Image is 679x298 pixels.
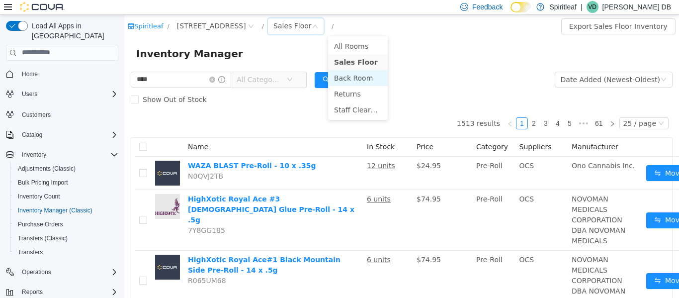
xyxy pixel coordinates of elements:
[64,241,216,259] a: HighXotic Royal Ace#1 Black Mountain Side Pre-Roll - 14 x .5g
[451,102,467,114] span: •••
[395,128,427,136] span: Suppliers
[549,1,576,13] p: Spiritleaf
[10,217,122,231] button: Purchase Orders
[28,21,118,41] span: Load All Apps in [GEOGRAPHIC_DATA]
[472,2,503,12] span: Feedback
[2,265,122,279] button: Operations
[18,149,118,161] span: Inventory
[437,3,551,19] button: Export Sales Floor Inventory
[18,266,55,278] button: Operations
[14,163,118,175] span: Adjustments (Classic)
[333,102,376,114] li: 1513 results
[22,70,38,78] span: Home
[2,148,122,162] button: Inventory
[352,128,384,136] span: Category
[22,268,51,276] span: Operations
[18,108,118,120] span: Customers
[447,147,510,155] span: Ono Cannabis Inc.
[14,191,118,202] span: Inventory Count
[2,87,122,101] button: Users
[207,7,209,15] span: /
[2,107,122,121] button: Customers
[204,87,263,103] li: Staff Clearance
[292,241,317,249] span: $74.95
[536,62,542,69] i: icon: down
[18,68,42,80] a: Home
[404,103,415,114] a: 2
[14,81,86,89] span: Show Out of Stock
[31,179,56,204] img: HighXotic Royal Ace #3 Hindu Glue Pre-Roll - 14 x .5g hero shot
[534,105,540,112] i: icon: down
[14,204,118,216] span: Inventory Manager (Classic)
[243,241,266,249] u: 6 units
[163,62,169,69] i: icon: down
[3,7,39,15] a: icon: shopSpiritleaf
[404,102,416,114] li: 2
[2,67,122,81] button: Home
[243,180,266,188] u: 6 units
[43,7,45,15] span: /
[31,240,56,265] img: HighXotic Royal Ace#1 Black Mountain Side Pre-Roll - 14 x .5g placeholder
[395,147,410,155] span: OCS
[395,241,410,249] span: OCS
[10,190,122,203] button: Inventory Count
[447,128,494,136] span: Manufacturer
[468,103,482,114] a: 61
[292,128,309,136] span: Price
[204,55,263,71] li: Back Room
[18,109,55,121] a: Customers
[18,286,47,298] button: Reports
[482,102,494,114] li: Next Page
[243,147,271,155] u: 12 units
[427,102,439,114] li: 4
[14,218,67,230] a: Purchase Orders
[14,177,72,189] a: Bulk Pricing Import
[94,61,101,68] i: icon: info-circle
[10,203,122,217] button: Inventory Manager (Classic)
[138,7,140,15] span: /
[18,234,68,242] span: Transfers (Classic)
[416,103,427,114] a: 3
[14,232,72,244] a: Transfers (Classic)
[10,245,122,259] button: Transfers
[64,180,230,209] a: HighXotic Royal Ace #3 [DEMOGRAPHIC_DATA] Glue Pre-Roll - 14 x .5g
[18,129,46,141] button: Catalog
[12,31,125,47] span: Inventory Manager
[14,177,118,189] span: Bulk Pricing Import
[18,88,41,100] button: Users
[510,12,511,13] span: Dark Mode
[53,5,122,16] span: 570 - Spiritleaf Taunton Rd E (Oshawa)
[436,57,536,72] div: Date Added (Newest-Oldest)
[18,68,118,80] span: Home
[64,157,99,165] span: N0QVJ2TB
[18,149,50,161] button: Inventory
[22,90,37,98] span: Users
[522,150,568,166] button: icon: swapMove
[292,180,317,188] span: $74.95
[380,102,392,114] li: Previous Page
[18,266,118,278] span: Operations
[64,128,84,136] span: Name
[22,288,43,296] span: Reports
[10,176,122,190] button: Bulk Pricing Import
[64,211,101,219] span: 7Y8GG185
[447,241,501,291] span: NOVOMAN MEDICALS CORPORATION DBA NOVOMAN MEDICALS
[190,57,241,73] button: icon: searchSearch
[440,103,451,114] a: 5
[112,60,158,70] span: All Categories
[64,262,102,270] span: R065UM68
[510,2,531,12] input: Dark Mode
[14,246,47,258] a: Transfers
[522,258,568,274] button: icon: swapMove
[395,180,410,188] span: OCS
[467,102,482,114] li: 61
[581,1,583,13] p: |
[243,128,270,136] span: In Stock
[204,23,263,39] li: All Rooms
[18,248,43,256] span: Transfers
[3,8,10,14] i: icon: shop
[348,175,391,236] td: Pre-Roll
[14,191,64,202] a: Inventory Count
[204,39,263,55] li: Sales Floor
[348,142,391,175] td: Pre-Roll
